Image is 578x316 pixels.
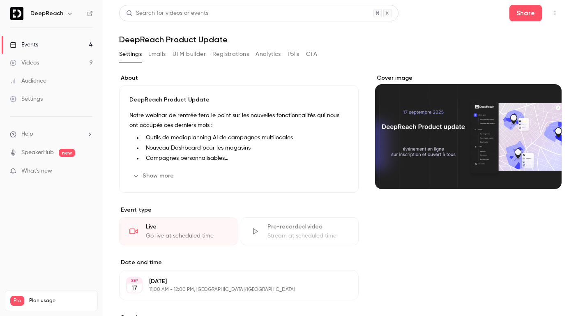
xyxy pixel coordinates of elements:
p: Notre webinar de rentrée fera le point sur les nouvelles fonctionnalités qui nous ont occupés ces... [129,111,348,130]
h6: DeepReach [30,9,63,18]
div: Pre-recorded video [267,223,349,231]
div: Videos [10,59,39,67]
div: Go live at scheduled time [146,232,227,240]
span: What's new [21,167,52,175]
button: Emails [148,48,166,61]
h1: DeepReach Product Update [119,35,562,44]
span: Pro [10,296,24,306]
button: Polls [288,48,299,61]
div: Events [10,41,38,49]
span: new [59,149,75,157]
label: Date and time [119,258,359,267]
label: Cover image [375,74,562,82]
button: Settings [119,48,142,61]
button: Analytics [256,48,281,61]
button: CTA [306,48,317,61]
a: SpeakerHub [21,148,54,157]
p: 17 [131,284,137,292]
button: Registrations [212,48,249,61]
button: Share [509,5,542,21]
button: Show more [129,169,179,182]
span: Help [21,130,33,138]
button: UTM builder [173,48,206,61]
img: DeepReach [10,7,23,20]
p: DeepReach Product Update [129,96,348,104]
p: Event type [119,206,359,214]
iframe: Noticeable Trigger [83,168,93,175]
div: Audience [10,77,46,85]
section: Cover image [375,74,562,189]
p: 11:00 AM - 12:00 PM, [GEOGRAPHIC_DATA]/[GEOGRAPHIC_DATA] [149,286,315,293]
div: Live [146,223,227,231]
label: About [119,74,359,82]
span: Plan usage [29,298,92,304]
li: Campagnes personnalisables [143,154,348,163]
div: Stream at scheduled time [267,232,349,240]
li: help-dropdown-opener [10,130,93,138]
div: Settings [10,95,43,103]
div: LiveGo live at scheduled time [119,217,237,245]
div: Pre-recorded videoStream at scheduled time [241,217,359,245]
p: [DATE] [149,277,315,286]
div: Search for videos or events [126,9,208,18]
li: Outils de mediaplanning AI de campagnes multilocales [143,134,348,142]
div: SEP [127,278,142,284]
li: Nouveau Dashboard pour les magasins [143,144,348,152]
